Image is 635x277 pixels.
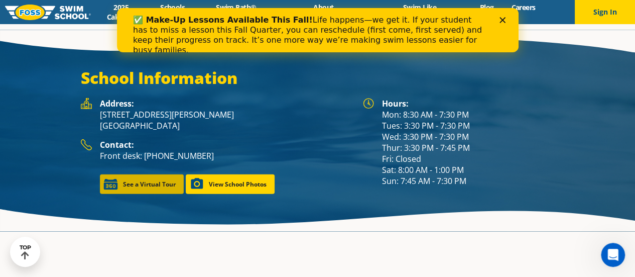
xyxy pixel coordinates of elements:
[186,174,275,194] a: View School Photos
[16,7,369,47] div: Life happens—we get it. If your student has to miss a lesson this Fall Quarter, you can reschedul...
[20,244,31,260] div: TOP
[363,98,374,109] img: Foss Location Hours
[152,3,194,12] a: Schools
[368,3,471,22] a: Swim Like [PERSON_NAME]
[91,3,152,22] a: 2025 Calendar
[100,174,184,194] a: See a Virtual Tour
[16,7,196,17] b: ✅ Make-Up Lessons Available This Fall!
[502,3,544,12] a: Careers
[117,8,519,52] iframe: Intercom live chat banner
[81,98,92,109] img: Foss Location Address
[100,139,134,150] strong: Contact:
[383,9,393,15] div: Close
[382,98,555,187] div: Mon: 8:30 AM - 7:30 PM Tues: 3:30 PM - 7:30 PM Wed: 3:30 PM - 7:30 PM Thur: 3:30 PM - 7:45 PM Fri...
[279,3,368,22] a: About [PERSON_NAME]
[194,3,279,22] a: Swim Path® Program
[601,243,625,267] iframe: Intercom live chat
[100,150,353,161] p: Front desk: [PHONE_NUMBER]
[471,3,502,12] a: Blog
[81,139,92,151] img: Foss Location Contact
[382,98,409,109] strong: Hours:
[100,109,353,131] p: [STREET_ADDRESS][PERSON_NAME] [GEOGRAPHIC_DATA]
[100,98,134,109] strong: Address:
[5,5,91,20] img: FOSS Swim School Logo
[81,68,555,88] h3: School Information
